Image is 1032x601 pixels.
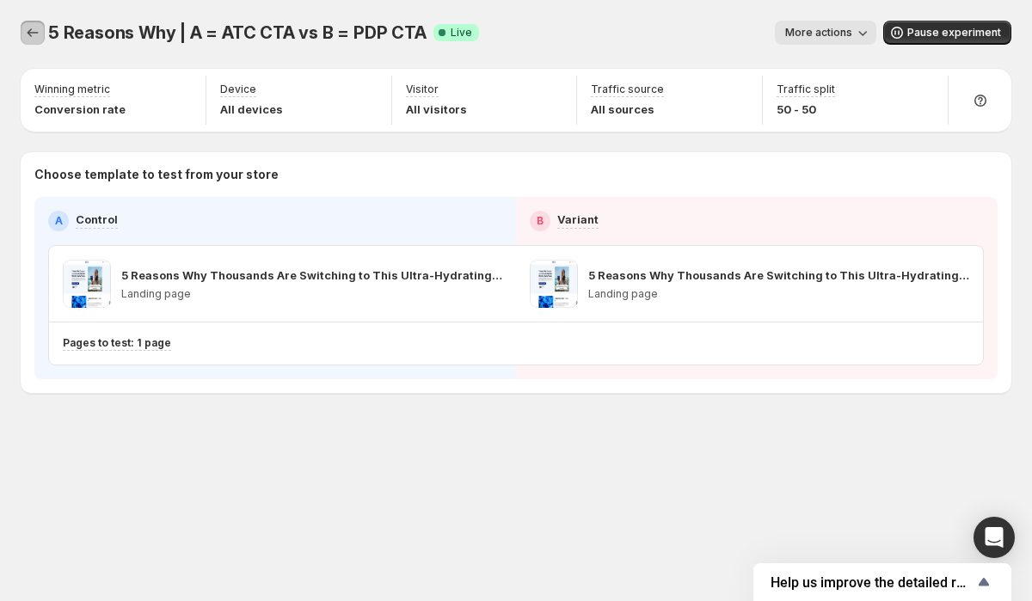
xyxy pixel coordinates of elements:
[588,287,969,301] p: Landing page
[777,101,835,118] p: 50 - 50
[883,21,1011,45] button: Pause experiment
[63,336,171,350] p: Pages to test: 1 page
[34,83,110,96] p: Winning metric
[55,214,63,228] h2: A
[530,260,578,308] img: 5 Reasons Why Thousands Are Switching to This Ultra-Hydrating Marine Plasma 2
[406,101,467,118] p: All visitors
[406,83,439,96] p: Visitor
[451,26,472,40] span: Live
[588,267,969,284] p: 5 Reasons Why Thousands Are Switching to This Ultra-Hydrating Marine Plasma 2
[785,26,852,40] span: More actions
[777,83,835,96] p: Traffic split
[34,101,126,118] p: Conversion rate
[907,26,1001,40] span: Pause experiment
[537,214,544,228] h2: B
[591,101,664,118] p: All sources
[591,83,664,96] p: Traffic source
[48,22,427,43] span: 5 Reasons Why | A = ATC CTA vs B = PDP CTA
[220,101,283,118] p: All devices
[76,211,118,228] p: Control
[974,517,1015,558] div: Open Intercom Messenger
[771,572,994,592] button: Show survey - Help us improve the detailed report for A/B campaigns
[21,21,45,45] button: Experiments
[220,83,256,96] p: Device
[771,574,974,591] span: Help us improve the detailed report for A/B campaigns
[121,267,502,284] p: 5 Reasons Why Thousands Are Switching to This Ultra-Hydrating Marine Plasma
[121,287,502,301] p: Landing page
[557,211,599,228] p: Variant
[775,21,876,45] button: More actions
[34,166,998,183] p: Choose template to test from your store
[63,260,111,308] img: 5 Reasons Why Thousands Are Switching to This Ultra-Hydrating Marine Plasma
